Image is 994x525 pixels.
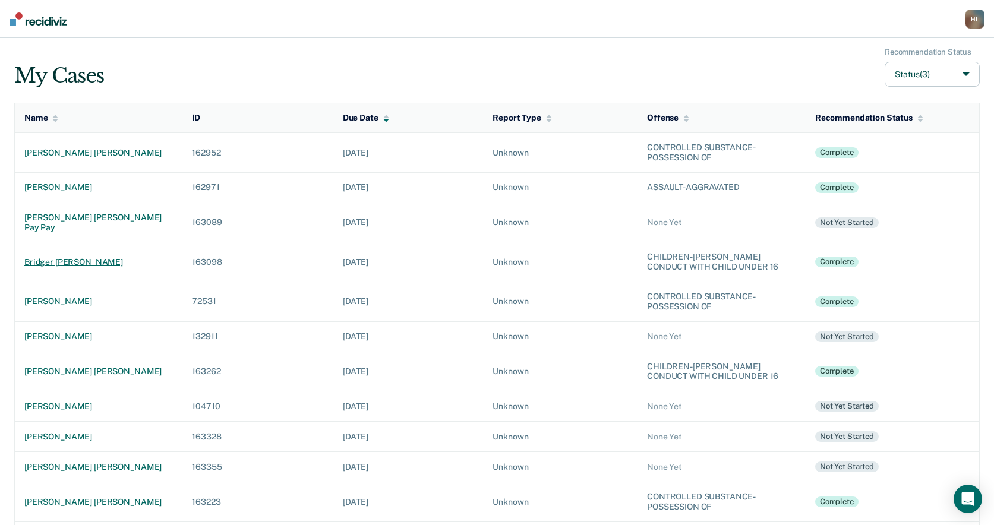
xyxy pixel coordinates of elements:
div: Not yet started [815,461,879,472]
div: None Yet [647,331,796,341]
div: CONTROLLED SUBSTANCE-POSSESSION OF [647,492,796,512]
td: [DATE] [333,422,484,452]
div: Open Intercom Messenger [954,485,982,513]
td: [DATE] [333,242,484,282]
div: [PERSON_NAME] [PERSON_NAME] [24,148,173,158]
td: [DATE] [333,482,484,522]
div: [PERSON_NAME] [24,432,173,442]
div: Recommendation Status [885,48,971,57]
td: 162952 [182,133,333,173]
div: Not yet started [815,431,879,442]
div: Complete [815,257,859,267]
td: Unknown [483,242,638,282]
button: HL [965,10,984,29]
td: [DATE] [333,352,484,391]
div: Offense [647,113,689,123]
div: Not yet started [815,401,879,412]
div: Complete [815,496,859,507]
td: 163098 [182,242,333,282]
td: 163355 [182,452,333,482]
img: Recidiviz [10,12,67,26]
div: Report Type [493,113,551,123]
td: 72531 [182,282,333,321]
div: None Yet [647,462,796,472]
div: [PERSON_NAME] [24,182,173,192]
div: [PERSON_NAME] [PERSON_NAME] pay pay [24,213,173,233]
td: Unknown [483,482,638,522]
td: 163223 [182,482,333,522]
div: Complete [815,366,859,377]
div: None Yet [647,217,796,227]
div: Name [24,113,58,123]
td: Unknown [483,321,638,352]
div: Due Date [343,113,389,123]
td: Unknown [483,422,638,452]
div: Complete [815,182,859,193]
div: Complete [815,296,859,307]
div: ASSAULT-AGGRAVATED [647,182,796,192]
div: CONTROLLED SUBSTANCE-POSSESSION OF [647,292,796,312]
td: Unknown [483,203,638,242]
td: [DATE] [333,203,484,242]
div: [PERSON_NAME] [PERSON_NAME] [24,497,173,507]
td: 163328 [182,422,333,452]
div: None Yet [647,401,796,412]
div: ID [192,113,200,123]
div: My Cases [14,64,104,88]
div: bridger [PERSON_NAME] [24,257,173,267]
div: [PERSON_NAME] [24,296,173,306]
div: [PERSON_NAME] [24,331,173,341]
div: [PERSON_NAME] [PERSON_NAME] [24,366,173,377]
div: Complete [815,147,859,158]
td: [DATE] [333,133,484,173]
button: Status(3) [885,62,980,87]
td: [DATE] [333,452,484,482]
td: [DATE] [333,172,484,203]
td: 132911 [182,321,333,352]
td: Unknown [483,452,638,482]
div: Not yet started [815,217,879,228]
td: 163089 [182,203,333,242]
td: [DATE] [333,321,484,352]
div: H L [965,10,984,29]
td: [DATE] [333,282,484,321]
td: Unknown [483,391,638,422]
td: Unknown [483,133,638,173]
td: Unknown [483,172,638,203]
td: 104710 [182,391,333,422]
div: Recommendation Status [815,113,923,123]
td: 163262 [182,352,333,391]
td: 162971 [182,172,333,203]
div: CHILDREN-[PERSON_NAME] CONDUCT WITH CHILD UNDER 16 [647,362,796,382]
div: CHILDREN-[PERSON_NAME] CONDUCT WITH CHILD UNDER 16 [647,252,796,272]
div: CONTROLLED SUBSTANCE-POSSESSION OF [647,143,796,163]
td: Unknown [483,352,638,391]
div: None Yet [647,432,796,442]
div: [PERSON_NAME] [PERSON_NAME] [24,462,173,472]
div: [PERSON_NAME] [24,401,173,412]
div: Not yet started [815,331,879,342]
td: [DATE] [333,391,484,422]
td: Unknown [483,282,638,321]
